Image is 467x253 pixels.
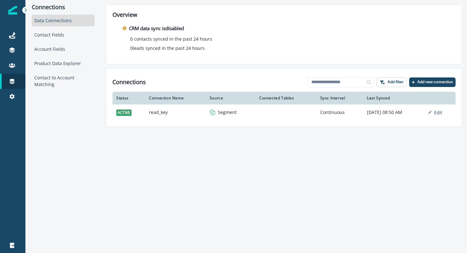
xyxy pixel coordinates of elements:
[116,96,141,101] div: Status
[32,57,95,69] div: Product Data Explorer
[417,80,453,84] p: Add new connection
[210,96,252,101] div: Source
[145,104,206,120] td: read_key
[367,96,421,101] div: Last Synced
[112,11,456,18] h2: Overview
[409,77,456,87] button: Add new connection
[434,110,442,116] p: Edit
[320,96,359,101] div: Sync Interval
[116,110,132,116] span: active
[259,96,313,101] div: Connected Tables
[112,79,146,86] h1: Connections
[32,29,95,41] div: Contact Fields
[32,15,95,26] div: Data Connections
[112,104,456,120] a: activeread_keysegmentSegmentContinuous[DATE] 08:50 AMEdit
[130,36,212,42] p: 0 contacts synced in the past 24 hours
[149,96,202,101] div: Connection Name
[367,109,421,116] p: [DATE] 08:50 AM
[376,77,407,87] button: Add filter
[428,110,442,116] button: Edit
[129,25,184,32] p: CRM data sync is disabled
[388,80,404,84] p: Add filter
[32,72,95,90] div: Contact to Account Matching
[130,45,205,51] p: 0 leads synced in the past 24 hours
[218,109,237,116] p: Segment
[210,110,215,115] img: segment
[316,104,363,120] td: Continuous
[32,4,95,11] p: Connections
[8,6,17,15] img: Inflection
[32,43,95,55] div: Account Fields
